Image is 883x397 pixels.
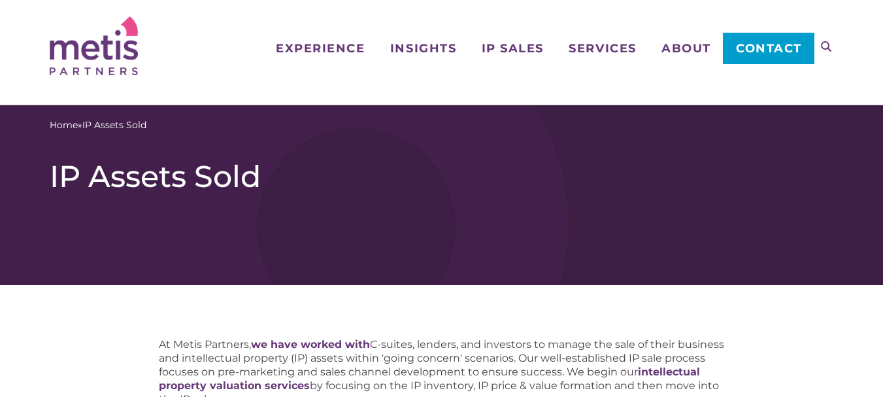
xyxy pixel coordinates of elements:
[82,118,146,132] span: IP Assets Sold
[569,43,636,54] span: Services
[251,338,370,351] a: we have worked with
[390,43,456,54] span: Insights
[723,33,814,64] a: Contact
[276,43,365,54] span: Experience
[50,158,834,195] h1: IP Assets Sold
[482,43,544,54] span: IP Sales
[50,118,146,132] span: »
[661,43,711,54] span: About
[50,16,138,75] img: Metis Partners
[50,118,78,132] a: Home
[736,43,802,54] span: Contact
